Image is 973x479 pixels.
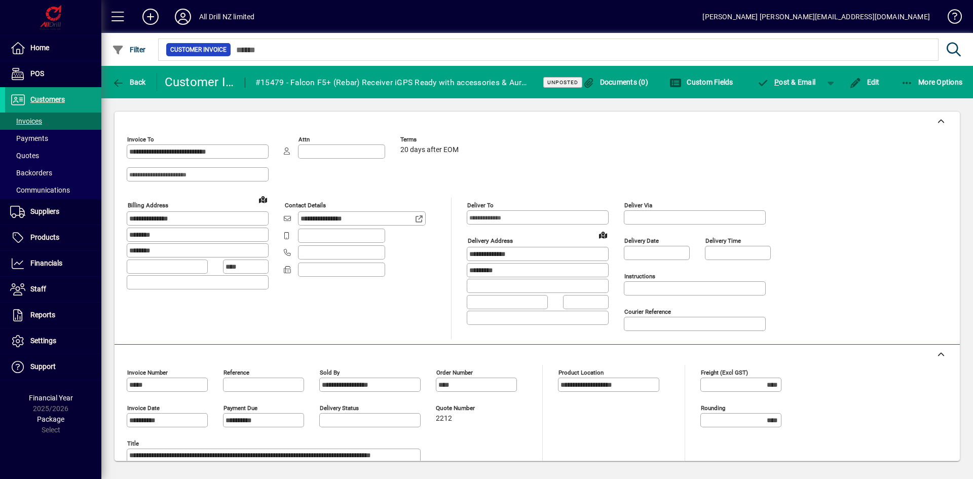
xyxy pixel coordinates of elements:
[580,73,651,91] button: Documents (0)
[701,404,725,412] mat-label: Rounding
[101,73,157,91] app-page-header-button: Back
[400,146,459,154] span: 20 days after EOM
[10,152,39,160] span: Quotes
[109,73,148,91] button: Back
[901,78,963,86] span: More Options
[5,130,101,147] a: Payments
[624,308,671,315] mat-label: Courier Reference
[5,328,101,354] a: Settings
[849,78,880,86] span: Edit
[436,369,473,376] mat-label: Order number
[5,181,101,199] a: Communications
[223,369,249,376] mat-label: Reference
[127,440,139,447] mat-label: Title
[223,404,257,412] mat-label: Payment due
[757,78,816,86] span: ost & Email
[127,136,154,143] mat-label: Invoice To
[5,35,101,61] a: Home
[701,369,748,376] mat-label: Freight (excl GST)
[5,251,101,276] a: Financials
[134,8,167,26] button: Add
[547,79,578,86] span: Unposted
[29,394,73,402] span: Financial Year
[5,277,101,302] a: Staff
[436,415,452,423] span: 2212
[558,369,604,376] mat-label: Product location
[5,199,101,225] a: Suppliers
[30,69,44,78] span: POS
[624,202,652,209] mat-label: Deliver via
[298,136,310,143] mat-label: Attn
[167,8,199,26] button: Profile
[320,404,359,412] mat-label: Delivery status
[320,369,340,376] mat-label: Sold by
[774,78,779,86] span: P
[582,78,648,86] span: Documents (0)
[940,2,960,35] a: Knowledge Base
[30,337,56,345] span: Settings
[170,45,227,55] span: Customer Invoice
[624,237,659,244] mat-label: Delivery date
[37,415,64,423] span: Package
[127,369,168,376] mat-label: Invoice number
[30,95,65,103] span: Customers
[30,259,62,267] span: Financials
[847,73,882,91] button: Edit
[127,404,160,412] mat-label: Invoice date
[112,46,146,54] span: Filter
[595,227,611,243] a: View on map
[5,147,101,164] a: Quotes
[5,225,101,250] a: Products
[30,233,59,241] span: Products
[667,73,736,91] button: Custom Fields
[5,61,101,87] a: POS
[10,186,70,194] span: Communications
[5,164,101,181] a: Backorders
[702,9,930,25] div: [PERSON_NAME] [PERSON_NAME][EMAIL_ADDRESS][DOMAIN_NAME]
[199,9,255,25] div: All Drill NZ limited
[30,362,56,371] span: Support
[400,136,461,143] span: Terms
[467,202,494,209] mat-label: Deliver To
[165,74,235,90] div: Customer Invoice
[5,303,101,328] a: Reports
[10,117,42,125] span: Invoices
[109,41,148,59] button: Filter
[255,191,271,207] a: View on map
[30,311,55,319] span: Reports
[705,237,741,244] mat-label: Delivery time
[669,78,733,86] span: Custom Fields
[10,169,52,177] span: Backorders
[30,44,49,52] span: Home
[30,285,46,293] span: Staff
[255,75,531,91] div: #15479 - Falcon F5+ (Rebar) Receiver iGPS Ready with accessories & Aurora 8.4" Touchscreen Displa...
[112,78,146,86] span: Back
[5,113,101,130] a: Invoices
[899,73,965,91] button: More Options
[624,273,655,280] mat-label: Instructions
[10,134,48,142] span: Payments
[30,207,59,215] span: Suppliers
[752,73,821,91] button: Post & Email
[5,354,101,380] a: Support
[436,405,497,412] span: Quote number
